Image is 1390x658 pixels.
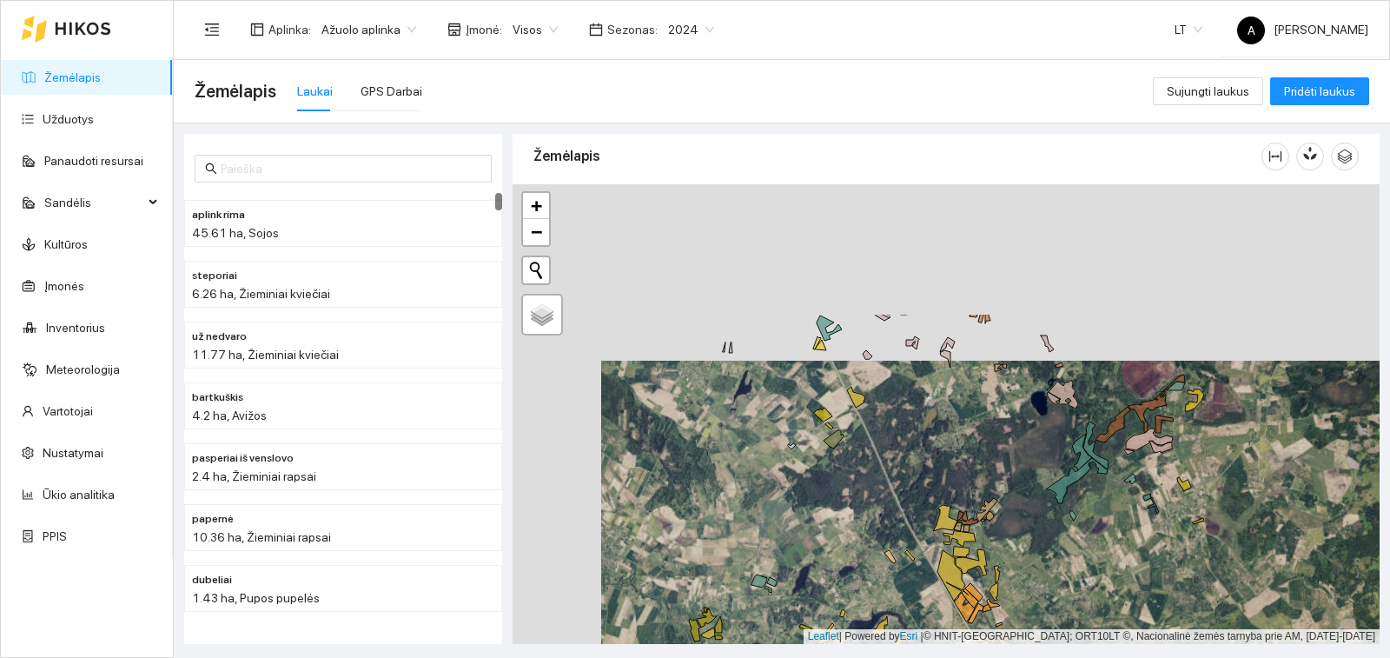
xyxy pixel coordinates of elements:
[192,530,331,544] span: 10.36 ha, Žieminiai rapsai
[192,226,279,240] span: 45.61 ha, Sojos
[523,296,561,334] a: Layers
[531,221,542,243] span: −
[205,163,217,175] span: search
[46,362,120,376] a: Meteorologija
[192,591,320,605] span: 1.43 ha, Pupos pupelės
[523,193,549,219] a: Zoom in
[192,207,245,223] span: aplink rima
[44,279,84,293] a: Įmonės
[192,329,247,345] span: už nedvaro
[43,446,103,460] a: Nustatymai
[589,23,603,37] span: calendar
[195,12,229,47] button: menu-fold
[1261,143,1289,170] button: column-width
[44,154,143,168] a: Panaudoti resursai
[921,630,923,642] span: |
[523,257,549,283] button: Initiate a new search
[447,23,461,37] span: shop
[192,469,316,483] span: 2.4 ha, Žieminiai rapsai
[44,237,88,251] a: Kultūros
[297,82,333,101] div: Laukai
[1167,82,1249,101] span: Sujungti laukus
[1248,17,1255,44] span: A
[192,287,330,301] span: 6.26 ha, Žieminiai kviečiai
[808,630,839,642] a: Leaflet
[268,20,311,39] span: Aplinka :
[192,409,267,422] span: 4.2 ha, Avižos
[531,195,542,216] span: +
[1153,77,1263,105] button: Sujungti laukus
[192,572,232,588] span: dubeliai
[1175,17,1202,43] span: LT
[192,511,234,528] span: papernė
[221,159,481,178] input: Paieška
[250,23,264,37] span: layout
[607,20,658,39] span: Sezonas :
[192,348,339,362] span: 11.77 ha, Žieminiai kviečiai
[192,450,294,467] span: pasperiai iš venslovo
[523,219,549,245] a: Zoom out
[1284,82,1355,101] span: Pridėti laukus
[668,17,714,43] span: 2024
[900,630,918,642] a: Esri
[321,17,416,43] span: Ažuolo aplinka
[44,185,143,220] span: Sandėlis
[1270,77,1369,105] button: Pridėti laukus
[43,112,94,126] a: Užduotys
[804,629,1380,644] div: | Powered by © HNIT-[GEOGRAPHIC_DATA]; ORT10LT ©, Nacionalinė žemės tarnyba prie AM, [DATE]-[DATE]
[1262,150,1288,163] span: column-width
[513,17,558,43] span: Visos
[43,404,93,418] a: Vartotojai
[192,389,243,406] span: bartkuškis
[361,82,422,101] div: GPS Darbai
[466,20,502,39] span: Įmonė :
[192,268,237,284] span: steporiai
[204,22,220,37] span: menu-fold
[533,131,1261,181] div: Žemėlapis
[46,321,105,335] a: Inventorius
[43,488,115,502] a: Ūkio analitika
[43,529,67,543] a: PPIS
[44,70,101,84] a: Žemėlapis
[1237,23,1368,37] span: [PERSON_NAME]
[1153,84,1263,98] a: Sujungti laukus
[195,77,276,105] span: Žemėlapis
[1270,84,1369,98] a: Pridėti laukus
